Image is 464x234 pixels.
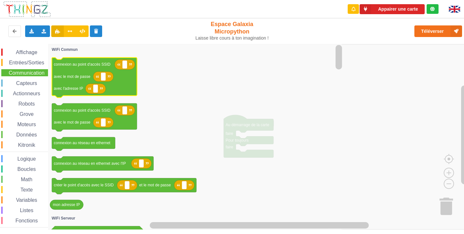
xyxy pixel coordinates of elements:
[8,60,45,65] span: Entrées/Sorties
[193,35,272,41] div: Laisse libre cours à ton imagination !
[54,161,126,166] text: connexion au réseau en ethernet avec l'IP
[54,141,111,145] text: connexion au réseau en ethernet
[54,120,91,125] text: avec le mot de passe
[15,132,38,137] span: Données
[54,87,83,91] text: avec l'adresse IP
[52,216,75,220] text: WiFi Serveur
[17,142,36,148] span: Kitronik
[3,1,51,18] img: thingz_logo.png
[54,74,91,79] text: avec le mot de passe
[449,6,460,13] img: gb.png
[360,4,425,14] button: Appairer une carte
[19,187,34,192] span: Texte
[15,50,38,55] span: Affichage
[52,47,78,52] text: WiFi Commun
[15,218,39,223] span: Fonctions
[54,108,111,113] text: connexion au point d'accès SSID
[427,4,439,14] div: Tu es connecté au serveur de création de Thingz
[19,208,34,213] span: Listes
[16,122,37,127] span: Moteurs
[12,91,41,96] span: Actionneurs
[53,202,80,207] text: mon adresse IP
[139,183,171,188] text: et le mot de passe
[193,21,272,41] div: Espace Galaxia Micropython
[54,183,114,188] text: créer le point d'accès avec le SSID
[15,80,38,86] span: Capteurs
[19,111,35,117] span: Grove
[16,156,37,162] span: Logique
[17,101,36,107] span: Robots
[20,177,34,182] span: Math
[16,166,37,172] span: Boucles
[15,197,38,203] span: Variables
[414,25,462,37] button: Téléverser
[8,70,45,76] span: Communication
[54,62,111,67] text: connexion au point d'accès SSID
